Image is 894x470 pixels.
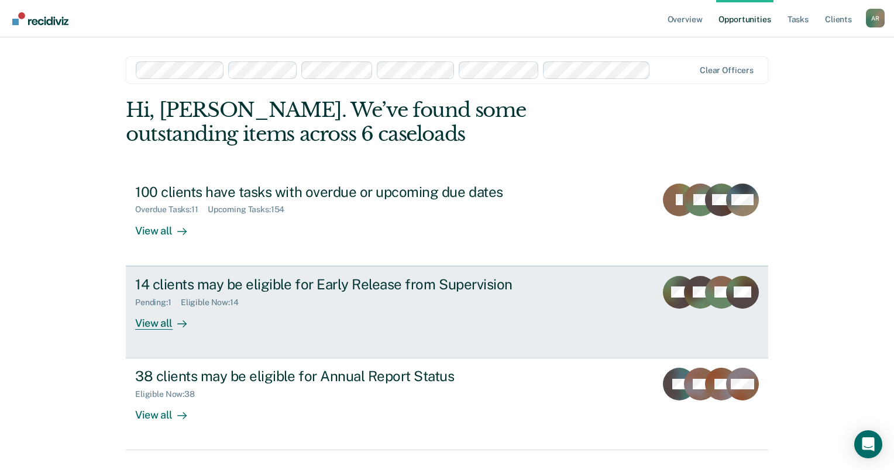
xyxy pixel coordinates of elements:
[866,9,885,27] button: Profile dropdown button
[126,266,768,358] a: 14 clients may be eligible for Early Release from SupervisionPending:1Eligible Now:14View all
[126,358,768,450] a: 38 clients may be eligible for Annual Report StatusEligible Now:38View all
[135,205,208,215] div: Overdue Tasks : 11
[126,98,639,146] div: Hi, [PERSON_NAME]. We’ve found some outstanding items across 6 caseloads
[866,9,885,27] div: A R
[854,430,882,458] div: Open Intercom Messenger
[135,184,546,201] div: 100 clients have tasks with overdue or upcoming due dates
[700,65,754,75] div: Clear officers
[135,368,546,385] div: 38 clients may be eligible for Annual Report Status
[135,307,201,330] div: View all
[208,205,294,215] div: Upcoming Tasks : 154
[135,276,546,293] div: 14 clients may be eligible for Early Release from Supervision
[135,298,181,307] div: Pending : 1
[135,399,201,422] div: View all
[12,12,68,25] img: Recidiviz
[181,298,248,307] div: Eligible Now : 14
[135,389,204,399] div: Eligible Now : 38
[126,174,768,266] a: 100 clients have tasks with overdue or upcoming due datesOverdue Tasks:11Upcoming Tasks:154View all
[135,215,201,237] div: View all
